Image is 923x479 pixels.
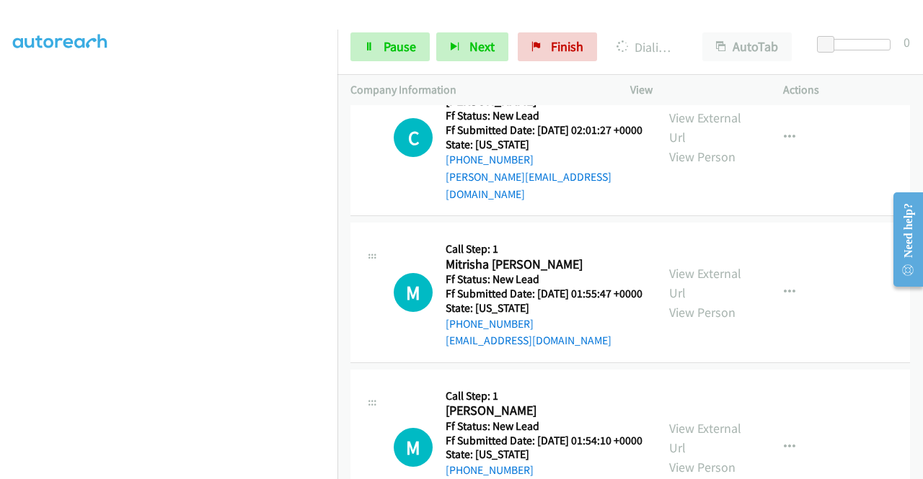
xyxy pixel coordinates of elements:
[384,38,416,55] span: Pause
[702,32,792,61] button: AutoTab
[446,272,642,287] h5: Ff Status: New Lead
[446,242,642,256] h5: Call Step: 1
[446,434,643,448] h5: Ff Submitted Date: [DATE] 01:54:10 +0000
[350,32,430,61] a: Pause
[446,109,643,123] h5: Ff Status: New Lead
[394,428,433,467] div: The call is yet to be attempted
[436,32,508,61] button: Next
[551,38,583,55] span: Finish
[669,304,736,321] a: View Person
[394,273,433,312] h1: M
[518,32,597,61] a: Finish
[824,39,891,50] div: Delay between calls (in seconds)
[783,81,910,99] p: Actions
[882,182,923,297] iframe: Resource Center
[394,273,433,312] div: The call is yet to be attempted
[446,333,611,347] a: [EMAIL_ADDRESS][DOMAIN_NAME]
[394,428,433,467] h1: M
[446,301,642,315] h5: State: [US_STATE]
[446,123,643,138] h5: Ff Submitted Date: [DATE] 02:01:27 +0000
[446,447,643,462] h5: State: [US_STATE]
[617,37,676,57] p: Dialing [PERSON_NAME]
[446,317,534,331] a: [PHONE_NUMBER]
[446,389,643,403] h5: Call Step: 1
[446,403,643,419] h2: [PERSON_NAME]
[350,81,604,99] p: Company Information
[394,118,433,157] h1: C
[446,256,642,273] h2: Mitrisha [PERSON_NAME]
[669,109,741,146] a: View External Url
[446,463,534,477] a: [PHONE_NUMBER]
[469,38,495,55] span: Next
[669,459,736,475] a: View Person
[446,170,611,201] a: [PERSON_NAME][EMAIL_ADDRESS][DOMAIN_NAME]
[394,118,433,157] div: The call is yet to be attempted
[669,420,741,456] a: View External Url
[446,138,643,152] h5: State: [US_STATE]
[446,419,643,434] h5: Ff Status: New Lead
[630,81,757,99] p: View
[669,148,736,165] a: View Person
[446,153,534,166] a: [PHONE_NUMBER]
[446,287,642,301] h5: Ff Submitted Date: [DATE] 01:55:47 +0000
[904,32,910,52] div: 0
[669,265,741,301] a: View External Url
